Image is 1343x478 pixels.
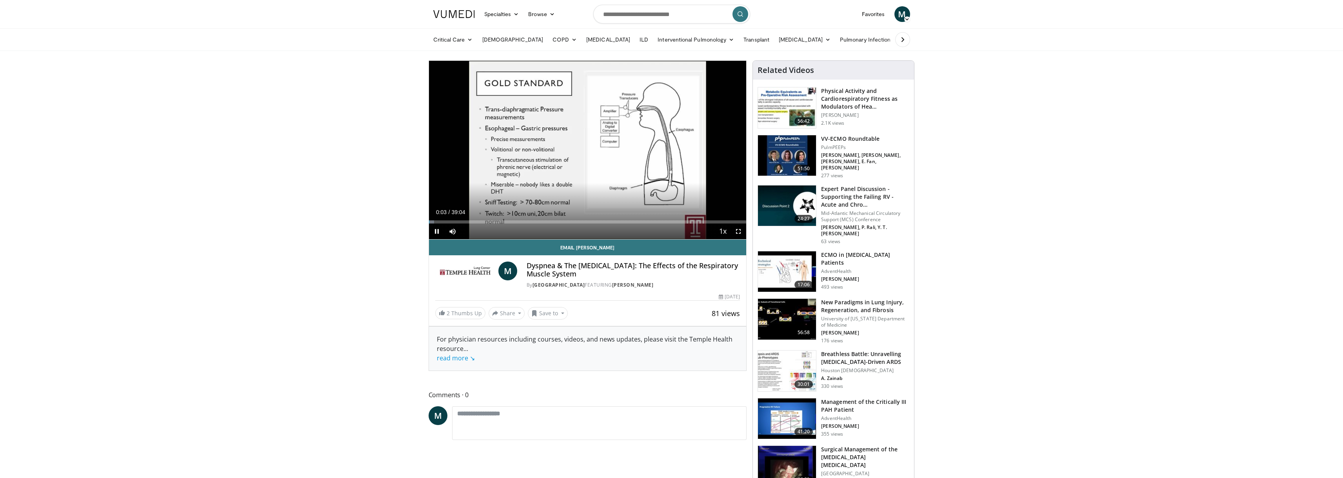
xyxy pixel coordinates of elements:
[821,338,843,344] p: 176 views
[532,282,585,288] a: [GEOGRAPHIC_DATA]
[821,87,909,111] h3: Physical Activity and Cardiorespiratory Fitness as Modulators of Hea…
[758,251,909,293] a: 17:06 ECMO in [MEDICAL_DATA] Patients AdventHealth [PERSON_NAME] 493 views
[794,281,813,289] span: 17:06
[435,307,485,319] a: 2 Thumbs Up
[794,165,813,173] span: 51:50
[821,471,909,477] p: [GEOGRAPHIC_DATA]
[445,224,460,239] button: Mute
[758,398,816,439] img: e08afd14-d680-4cf2-ac3b-c12b96a0f1de.150x105_q85_crop-smart_upscale.jpg
[635,32,653,47] a: ILD
[821,330,909,336] p: [PERSON_NAME]
[821,224,909,237] p: [PERSON_NAME], P. Rali, Y. T. [PERSON_NAME]
[821,415,909,422] p: AdventHealth
[612,282,654,288] a: [PERSON_NAME]
[731,224,746,239] button: Fullscreen
[447,309,450,317] span: 2
[758,298,909,344] a: 56:58 New Paradigms in Lung Injury, Regeneration, and Fibrosis University of [US_STATE] Departmen...
[489,307,525,320] button: Share
[821,431,843,437] p: 355 views
[821,375,909,382] p: A. Zainab
[527,282,740,289] div: By FEATURING
[821,398,909,414] h3: Management of the Critically III PAH Patient
[433,10,475,18] img: VuMedi Logo
[480,6,524,22] a: Specialties
[758,87,909,129] a: 56:42 Physical Activity and Cardiorespiratory Fitness as Modulators of Hea… [PERSON_NAME] 2.1K views
[429,224,445,239] button: Pause
[437,354,475,362] a: read more ↘
[429,220,747,224] div: Progress Bar
[821,144,909,151] p: PulmPEEPs
[835,32,903,47] a: Pulmonary Infection
[794,329,813,336] span: 56:58
[821,383,843,389] p: 330 views
[821,276,909,282] p: [PERSON_NAME]
[758,185,816,226] img: 8ae5cc42-e893-42eb-81c3-df62d48b0978.150x105_q85_crop-smart_upscale.jpg
[821,238,840,245] p: 63 views
[653,32,739,47] a: Interventional Pulmonology
[821,367,909,374] p: Houston [DEMOGRAPHIC_DATA]
[429,61,747,240] video-js: Video Player
[794,117,813,125] span: 56:42
[527,262,740,278] h4: Dyspnea & The [MEDICAL_DATA]: The Effects of the Respiratory Muscle System
[821,185,909,209] h3: Expert Panel Discussion - Supporting the Failing RV - Acute and Chro…
[437,344,475,362] span: ...
[821,210,909,223] p: Mid-Atlantic Mechanical Circulatory Support (MCS) Conference
[593,5,750,24] input: Search topics, interventions
[758,351,816,391] img: ed2a470a-bdc3-438f-8705-f18fda6d9b82.150x105_q85_crop-smart_upscale.jpg
[794,215,813,223] span: 24:27
[821,316,909,328] p: University of [US_STATE] Department of Medicine
[758,185,909,245] a: 24:27 Expert Panel Discussion - Supporting the Failing RV - Acute and Chro… Mid-Atlantic Mechanic...
[758,65,814,75] h4: Related Videos
[758,251,816,292] img: 53c26957-eb68-48a2-92e4-1c1adc8337cf.150x105_q85_crop-smart_upscale.jpg
[821,268,909,274] p: AdventHealth
[523,6,560,22] a: Browse
[429,240,747,255] a: Email [PERSON_NAME]
[429,32,478,47] a: Critical Care
[435,262,495,280] img: Temple Lung Center
[712,309,740,318] span: 81 views
[758,87,816,128] img: 064f12f2-2b71-4a71-a23c-b89d3fac9a5e.150x105_q85_crop-smart_upscale.jpg
[821,135,909,143] h3: VV-ECMO Roundtable
[715,224,731,239] button: Playback Rate
[437,334,739,363] div: For physician resources including courses, videos, and news updates, please visit the Temple Heal...
[821,445,909,469] h3: Surgical Management of the [MEDICAL_DATA] [MEDICAL_DATA]
[582,32,635,47] a: [MEDICAL_DATA]
[429,390,747,400] span: Comments 0
[821,112,909,118] p: [PERSON_NAME]
[821,350,909,366] h3: Breathless Battle: Unravelling [MEDICAL_DATA]-Driven ARDS
[498,262,517,280] a: M
[821,298,909,314] h3: New Paradigms in Lung Injury, Regeneration, and Fibrosis
[821,251,909,267] h3: ECMO in [MEDICAL_DATA] Patients
[758,299,816,340] img: d4272fff-ff20-42db-8293-5f3098f99715.150x105_q85_crop-smart_upscale.jpg
[758,135,816,176] img: 7663b177-b206-4e81-98d2-83f6b332dcf7.150x105_q85_crop-smart_upscale.jpg
[758,135,909,179] a: 51:50 VV-ECMO Roundtable PulmPEEPs [PERSON_NAME], [PERSON_NAME], [PERSON_NAME], E. Fan, [PERSON_N...
[451,209,465,215] span: 39:04
[774,32,835,47] a: [MEDICAL_DATA]
[478,32,548,47] a: [DEMOGRAPHIC_DATA]
[436,209,447,215] span: 0:03
[821,152,909,171] p: [PERSON_NAME], [PERSON_NAME], [PERSON_NAME], E. Fan, [PERSON_NAME]
[528,307,568,320] button: Save to
[821,173,843,179] p: 277 views
[449,209,450,215] span: /
[857,6,890,22] a: Favorites
[548,32,582,47] a: COPD
[719,293,740,300] div: [DATE]
[894,6,910,22] a: M
[794,380,813,388] span: 30:01
[739,32,774,47] a: Transplant
[794,428,813,436] span: 41:20
[758,398,909,440] a: 41:20 Management of the Critically III PAH Patient AdventHealth [PERSON_NAME] 355 views
[821,423,909,429] p: [PERSON_NAME]
[429,406,447,425] a: M
[821,120,844,126] p: 2.1K views
[758,350,909,392] a: 30:01 Breathless Battle: Unravelling [MEDICAL_DATA]-Driven ARDS Houston [DEMOGRAPHIC_DATA] A. Zai...
[821,284,843,290] p: 493 views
